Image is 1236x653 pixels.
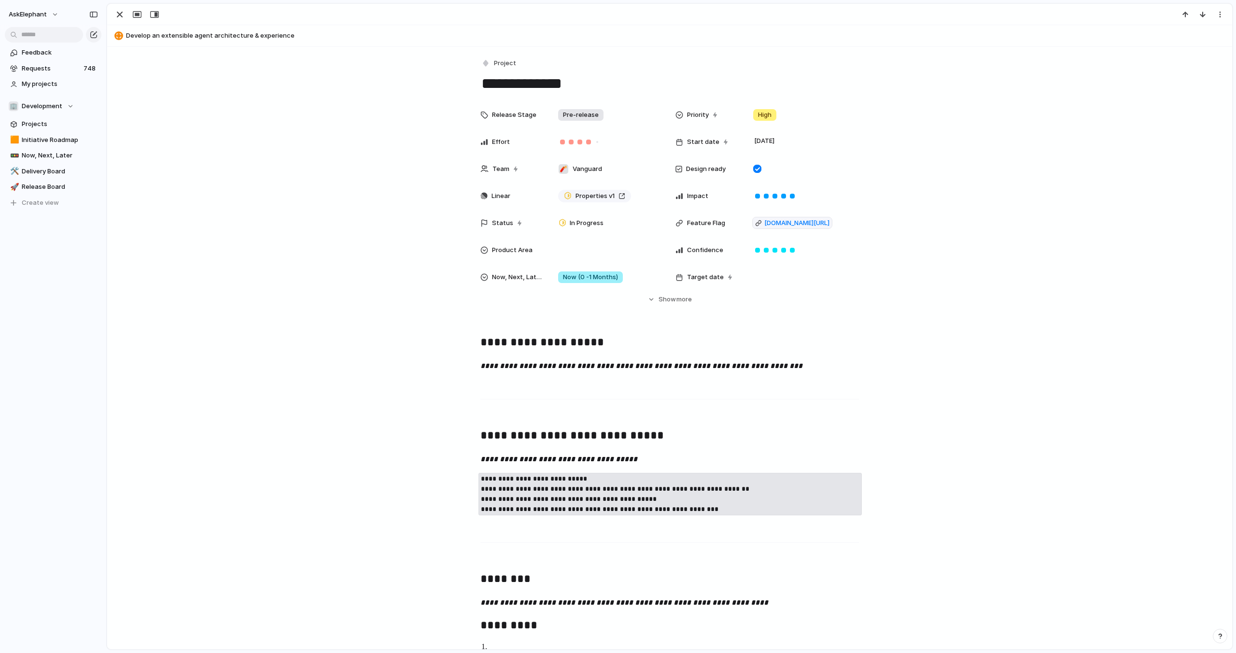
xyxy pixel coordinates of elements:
span: AskElephant [9,10,47,19]
a: 🛠️Delivery Board [5,164,101,179]
button: 🚥 [9,151,18,160]
a: 🚀Release Board [5,180,101,194]
a: [DOMAIN_NAME][URL] [752,217,832,229]
div: 🏢 [9,101,18,111]
span: Release Stage [492,110,536,120]
span: Confidence [687,245,723,255]
button: Project [479,57,519,71]
button: Create view [5,196,101,210]
span: [DATE] [752,135,777,147]
span: Create view [22,198,59,208]
span: Now (0 -1 Months) [563,272,618,282]
span: Pre-release [563,110,599,120]
a: 🚥Now, Next, Later [5,148,101,163]
span: Impact [687,191,708,201]
span: Target date [687,272,724,282]
a: Requests748 [5,61,101,76]
span: Develop an extensible agent architecture & experience [126,31,1228,41]
span: more [676,295,692,304]
span: [DOMAIN_NAME][URL] [764,218,829,228]
button: Develop an extensible agent architecture & experience [112,28,1228,43]
span: Feedback [22,48,98,57]
span: Properties v1 [576,191,615,201]
span: Linear [492,191,510,201]
span: Initiative Roadmap [22,135,98,145]
span: Show [659,295,676,304]
div: 🟧 [10,134,17,145]
span: In Progress [570,218,604,228]
div: 🛠️ [10,166,17,177]
div: 🚥 [10,150,17,161]
button: AskElephant [4,7,64,22]
div: 🧨 [559,164,568,174]
a: My projects [5,77,101,91]
span: Priority [687,110,709,120]
span: Feature Flag [687,218,725,228]
a: 🟧Initiative Roadmap [5,133,101,147]
span: Release Board [22,182,98,192]
span: Project [494,58,516,68]
span: Vanguard [573,164,602,174]
span: Now, Next, Later [22,151,98,160]
span: Development [22,101,62,111]
button: 🛠️ [9,167,18,176]
a: Feedback [5,45,101,60]
a: Projects [5,117,101,131]
span: My projects [22,79,98,89]
span: High [758,110,772,120]
span: Projects [22,119,98,129]
span: Requests [22,64,81,73]
button: 🚀 [9,182,18,192]
span: Team [492,164,509,174]
span: Effort [492,137,510,147]
button: Showmore [480,291,859,308]
span: Product Area [492,245,533,255]
span: Start date [687,137,719,147]
span: Now, Next, Later [492,272,542,282]
a: Properties v1 [558,190,631,202]
button: 🟧 [9,135,18,145]
span: Design ready [686,164,726,174]
span: Delivery Board [22,167,98,176]
span: 748 [84,64,98,73]
div: 🚀 [10,182,17,193]
button: 🏢Development [5,99,101,114]
span: Status [492,218,513,228]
